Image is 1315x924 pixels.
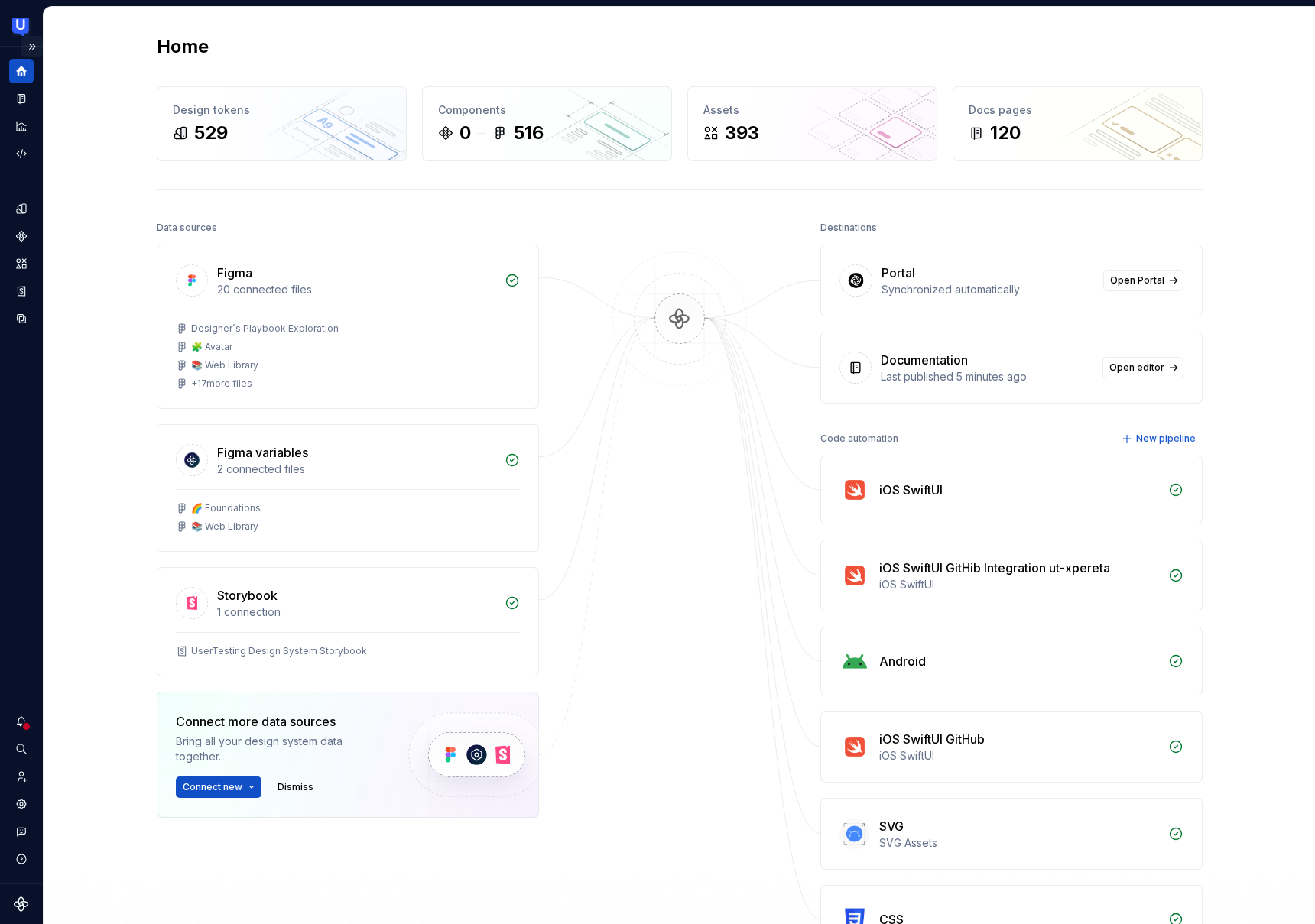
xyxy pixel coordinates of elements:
[1109,361,1164,374] span: Open editor
[438,102,656,118] div: Components
[1102,357,1183,378] a: Open editor
[882,264,915,282] div: Portal
[176,734,382,764] div: Bring all your design system data together.
[881,351,968,369] div: Documentation
[9,819,34,844] button: Contact support
[459,121,471,145] div: 0
[1136,433,1196,445] span: New pipeline
[217,443,308,462] div: Figma variables
[9,59,34,83] a: Home
[969,102,1187,118] div: Docs pages
[271,776,320,798] button: Dismiss
[278,781,313,793] span: Dismiss
[157,424,539,552] a: Figma variables2 connected files🌈 Foundations📚 Web Library
[9,792,34,816] a: Settings
[9,709,34,734] button: Notifications
[879,652,926,670] div: Android
[12,18,31,36] img: 41adf70f-fc1c-4662-8e2d-d2ab9c673b1b.png
[191,645,367,657] div: UserTesting Design System Storybook
[9,114,34,138] a: Analytics
[879,730,985,748] div: iOS SwiftUI GitHub
[217,605,495,620] div: 1 connection
[217,586,278,605] div: Storybook
[879,748,1159,764] div: iOS SwiftUI
[882,282,1094,297] div: Synchronized automatically
[820,428,898,449] div: Code automation
[9,251,34,276] a: Assets
[217,264,252,282] div: Figma
[1103,270,1183,291] a: Open Portal
[9,86,34,111] a: Documentation
[217,282,495,297] div: 20 connected files
[514,121,544,145] div: 516
[1117,428,1203,449] button: New pipeline
[21,36,43,57] button: Expand sidebar
[879,817,904,835] div: SVG
[191,378,252,390] div: + 17 more files
[9,279,34,303] a: Storybook stories
[879,835,1159,851] div: SVG Assets
[157,217,217,238] div: Data sources
[879,559,1110,577] div: iOS SwiftUI GitHib Integration ut-xpereta
[176,712,382,731] div: Connect more data sources
[687,86,937,161] a: Assets393
[1110,274,1164,287] span: Open Portal
[191,359,258,371] div: 📚 Web Library
[194,121,228,145] div: 529
[9,196,34,221] a: Design tokens
[14,896,29,912] svg: Supernova Logo
[9,737,34,761] button: Search ⌘K
[191,502,261,514] div: 🌈 Foundations
[157,245,539,409] a: Figma20 connected filesDesigner´s Playbook Exploration🧩 Avatar📚 Web Library+17more files
[725,121,759,145] div: 393
[191,323,339,335] div: Designer´s Playbook Exploration
[953,86,1203,161] a: Docs pages120
[881,369,1093,384] div: Last published 5 minutes ago
[157,567,539,676] a: Storybook1 connectionUserTesting Design System Storybook
[9,306,34,331] a: Data sources
[191,341,232,353] div: 🧩 Avatar
[990,121,1021,145] div: 120
[183,781,242,793] span: Connect new
[191,520,258,533] div: 📚 Web Library
[157,86,407,161] a: Design tokens529
[9,224,34,248] a: Components
[422,86,672,161] a: Components0516
[176,776,261,798] button: Connect new
[9,141,34,166] a: Code automation
[879,577,1159,592] div: iOS SwiftUI
[217,462,495,477] div: 2 connected files
[879,481,943,499] div: iOS SwiftUI
[157,34,209,59] h2: Home
[820,217,877,238] div: Destinations
[173,102,391,118] div: Design tokens
[703,102,921,118] div: Assets
[9,764,34,789] a: Invite team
